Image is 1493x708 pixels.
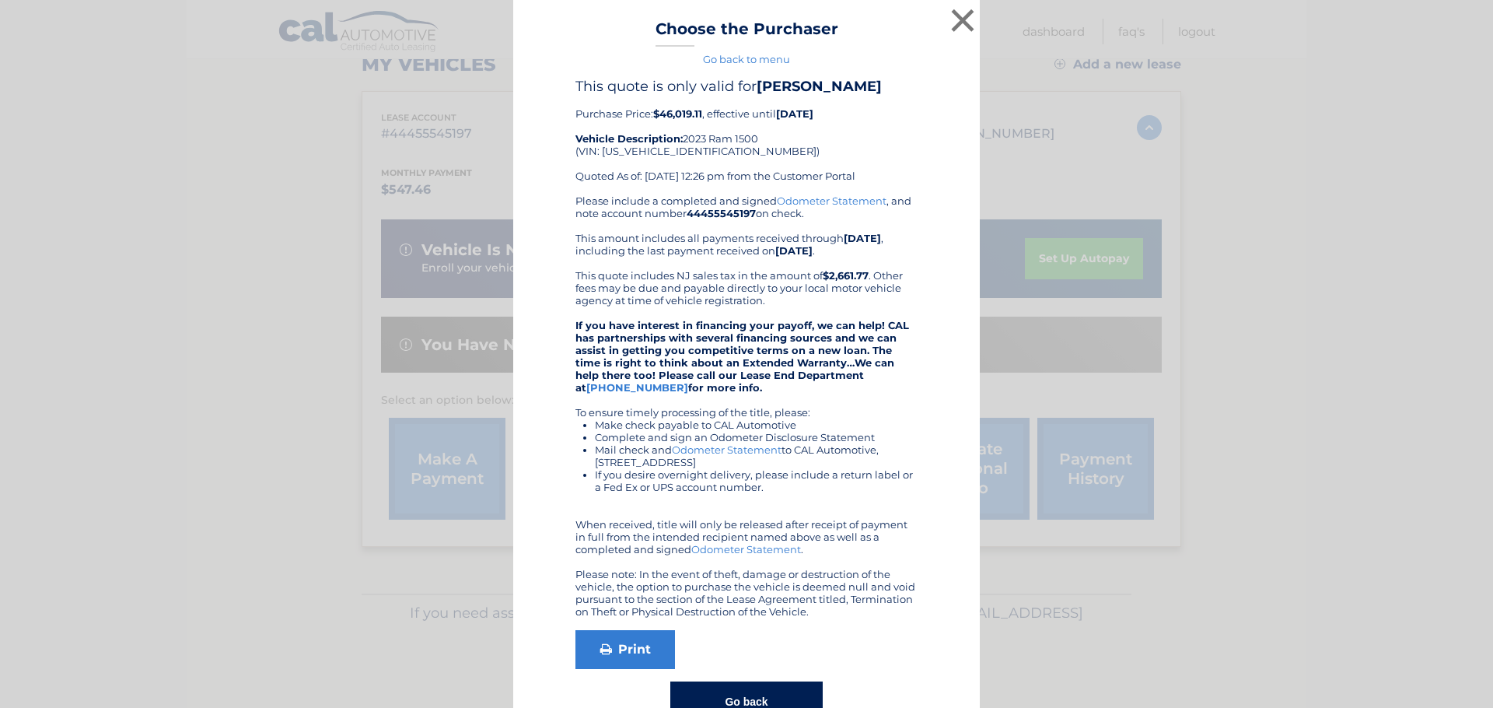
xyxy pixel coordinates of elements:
[776,107,813,120] b: [DATE]
[777,195,886,207] a: Odometer Statement
[823,269,869,282] b: $2,661.77
[575,630,675,669] a: Print
[757,78,882,95] b: [PERSON_NAME]
[687,207,756,219] b: 44455545197
[575,132,683,145] strong: Vehicle Description:
[595,468,918,493] li: If you desire overnight delivery, please include a return label or a Fed Ex or UPS account number.
[672,443,781,456] a: Odometer Statement
[947,5,978,36] button: ×
[595,443,918,468] li: Mail check and to CAL Automotive, [STREET_ADDRESS]
[575,319,909,394] strong: If you have interest in financing your payoff, we can help! CAL has partnerships with several fin...
[775,244,813,257] b: [DATE]
[575,78,918,95] h4: This quote is only valid for
[656,19,838,47] h3: Choose the Purchaser
[575,195,918,618] div: Please include a completed and signed , and note account number on check. This amount includes al...
[653,107,702,120] b: $46,019.11
[595,431,918,443] li: Complete and sign an Odometer Disclosure Statement
[844,232,881,244] b: [DATE]
[575,78,918,195] div: Purchase Price: , effective until 2023 Ram 1500 (VIN: [US_VEHICLE_IDENTIFICATION_NUMBER]) Quoted ...
[703,53,790,65] a: Go back to menu
[586,381,688,394] a: [PHONE_NUMBER]
[691,543,801,556] a: Odometer Statement
[595,419,918,431] li: Make check payable to CAL Automotive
